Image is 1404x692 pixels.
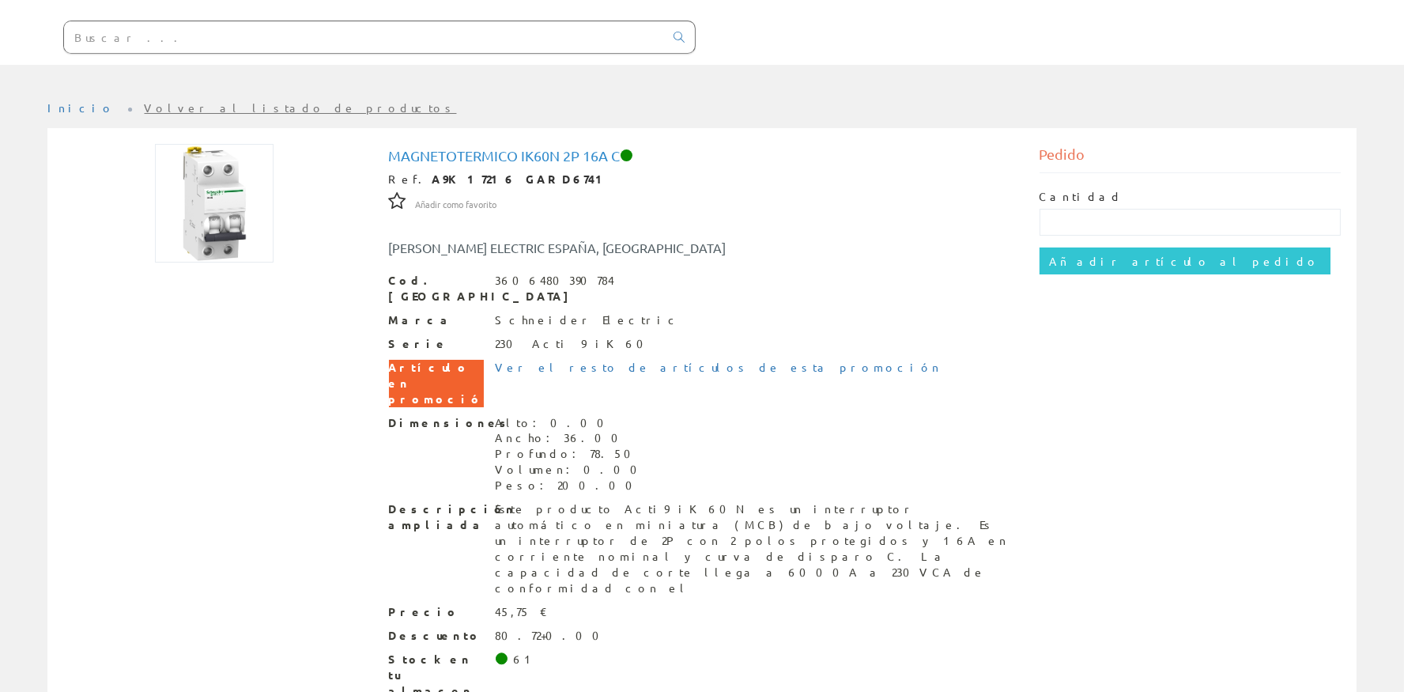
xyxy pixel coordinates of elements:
[389,360,484,407] span: Artículo en promoción
[496,501,1016,596] div: Este producto Acti9 iK60N es un interruptor automático en miniatura (MCB) de bajo voltaje. Es un ...
[496,628,610,644] div: 80.72+0.00
[389,273,484,304] span: Cod. [GEOGRAPHIC_DATA]
[389,172,1016,187] div: Ref.
[496,478,647,493] div: Peso: 200.00
[389,336,484,352] span: Serie
[496,360,942,374] a: Ver el resto de artículos de esta promoción
[389,415,484,431] span: Dimensiones
[64,21,664,53] input: Buscar ...
[513,652,538,667] div: 61
[47,100,115,115] a: Inicio
[377,239,757,257] div: [PERSON_NAME] ELECTRIC ESPAÑA, [GEOGRAPHIC_DATA]
[496,336,654,352] div: 230 Acti 9 iK60
[389,604,484,620] span: Precio
[496,415,647,431] div: Alto: 0.00
[496,430,647,446] div: Ancho: 36.00
[432,172,610,186] strong: A9K17216 GARD6741
[496,446,647,462] div: Profundo: 78.50
[145,100,457,115] a: Volver al listado de productos
[496,273,615,289] div: 3606480390784
[496,462,647,478] div: Volumen: 0.00
[389,312,484,328] span: Marca
[1040,189,1123,205] label: Cantidad
[389,501,484,533] span: Descripción ampliada
[416,199,497,211] span: Añadir como favorito
[389,148,1016,164] h1: Magnetotermico Ik60n 2p 16a C
[155,144,274,263] img: Foto artículo Magnetotermico Ik60n 2p 16a C (150x150)
[389,628,484,644] span: Descuento
[416,196,497,210] a: Añadir como favorito
[1040,144,1342,173] div: Pedido
[496,312,681,328] div: Schneider Electric
[1040,248,1330,274] input: Añadir artículo al pedido
[496,604,549,620] div: 45,75 €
